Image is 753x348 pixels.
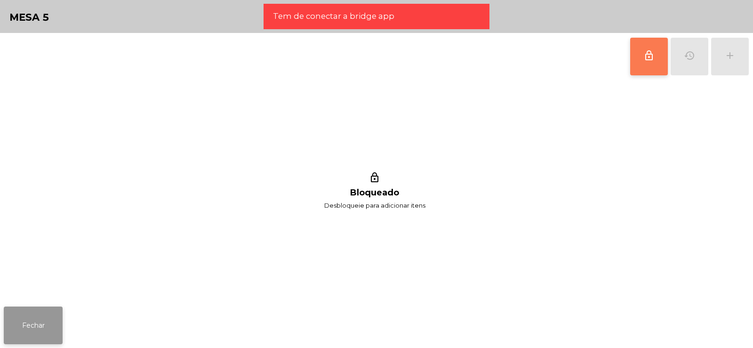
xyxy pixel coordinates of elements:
[368,172,382,186] i: lock_outline
[9,10,49,24] h4: Mesa 5
[630,38,668,75] button: lock_outline
[643,50,655,61] span: lock_outline
[324,200,425,211] span: Desbloqueie para adicionar itens
[4,307,63,344] button: Fechar
[350,188,399,198] h1: Bloqueado
[273,10,394,22] span: Tem de conectar a bridge app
